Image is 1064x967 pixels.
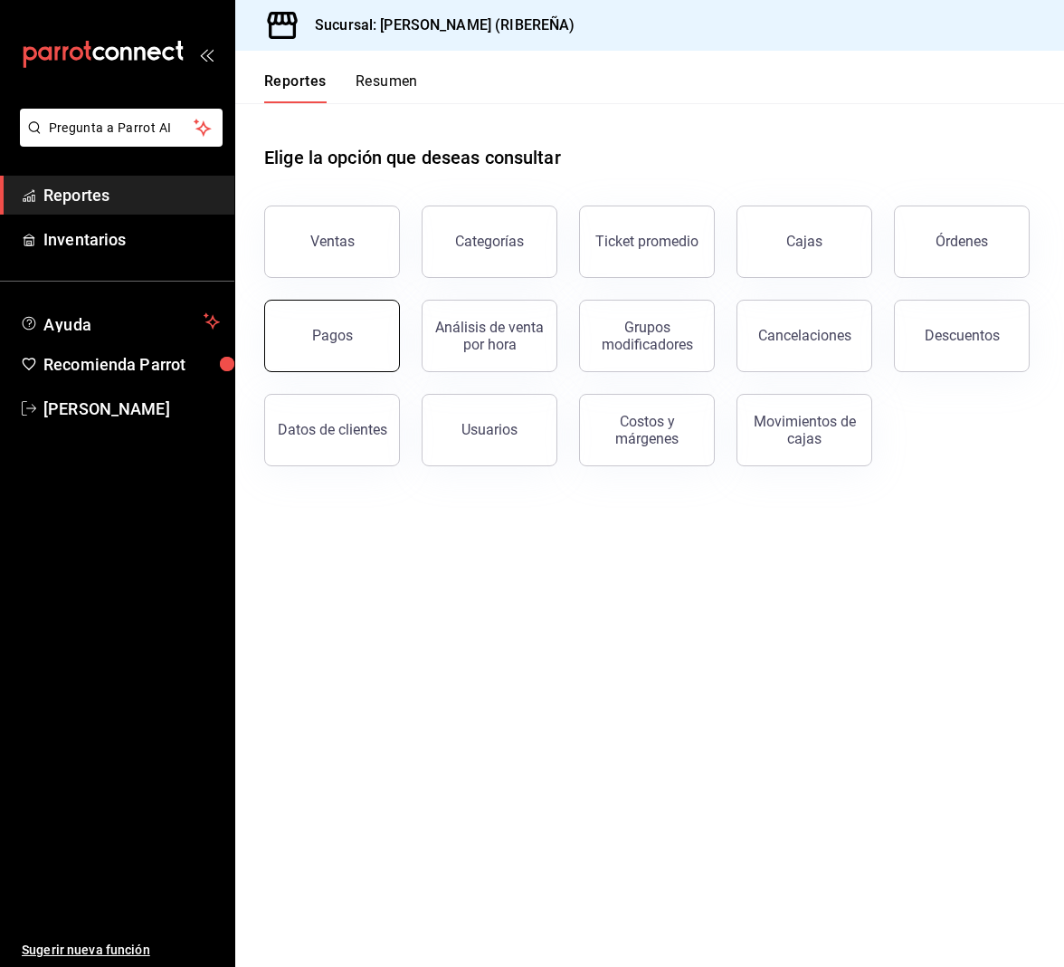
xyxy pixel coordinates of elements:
[894,206,1030,278] button: Órdenes
[43,227,220,252] span: Inventarios
[199,47,214,62] button: open_drawer_menu
[461,421,518,438] div: Usuarios
[591,413,703,447] div: Costos y márgenes
[736,206,872,278] a: Cajas
[264,72,418,103] div: navigation tabs
[736,300,872,372] button: Cancelaciones
[278,421,387,438] div: Datos de clientes
[579,206,715,278] button: Ticket promedio
[422,394,557,466] button: Usuarios
[422,206,557,278] button: Categorías
[43,183,220,207] span: Reportes
[356,72,418,103] button: Resumen
[13,131,223,150] a: Pregunta a Parrot AI
[264,144,561,171] h1: Elige la opción que deseas consultar
[310,233,355,250] div: Ventas
[43,397,220,421] span: [PERSON_NAME]
[422,300,557,372] button: Análisis de venta por hora
[433,319,546,353] div: Análisis de venta por hora
[748,413,860,447] div: Movimientos de cajas
[300,14,575,36] h3: Sucursal: [PERSON_NAME] (RIBEREÑA)
[264,206,400,278] button: Ventas
[758,327,851,344] div: Cancelaciones
[455,233,524,250] div: Categorías
[43,311,196,332] span: Ayuda
[894,300,1030,372] button: Descuentos
[579,300,715,372] button: Grupos modificadores
[786,231,823,253] div: Cajas
[49,119,195,138] span: Pregunta a Parrot AI
[264,394,400,466] button: Datos de clientes
[925,327,1000,344] div: Descuentos
[22,941,220,960] span: Sugerir nueva función
[591,319,703,353] div: Grupos modificadores
[43,352,220,377] span: Recomienda Parrot
[264,300,400,372] button: Pagos
[579,394,715,466] button: Costos y márgenes
[936,233,988,250] div: Órdenes
[20,109,223,147] button: Pregunta a Parrot AI
[312,327,353,344] div: Pagos
[264,72,327,103] button: Reportes
[736,394,872,466] button: Movimientos de cajas
[595,233,698,250] div: Ticket promedio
